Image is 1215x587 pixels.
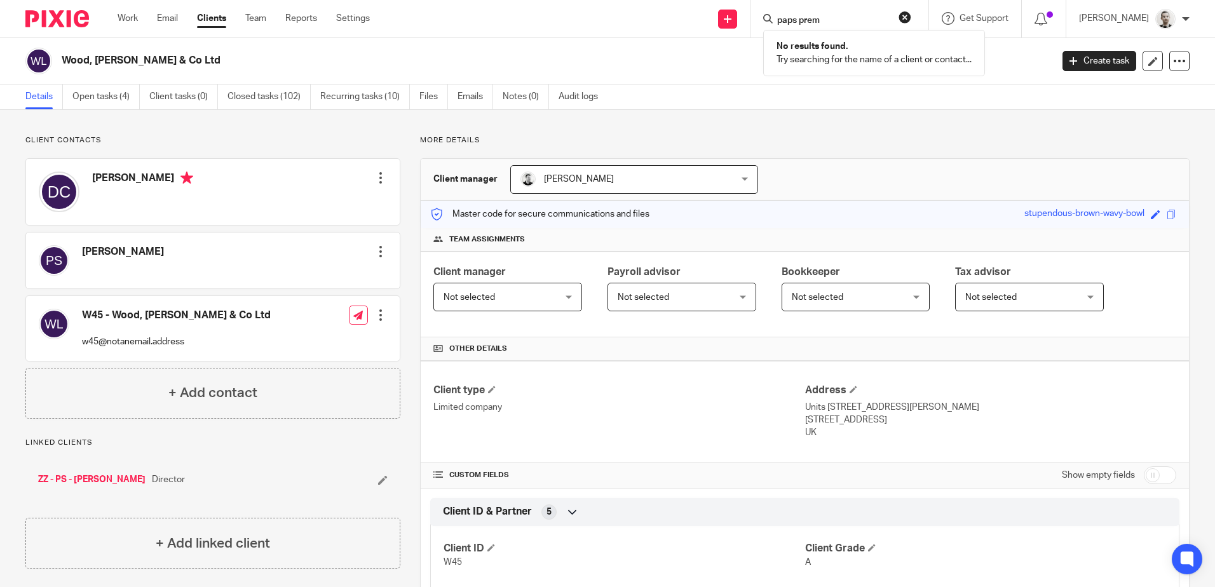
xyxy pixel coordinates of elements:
p: [STREET_ADDRESS] [805,414,1176,426]
span: 5 [546,506,552,518]
p: Master code for secure communications and files [430,208,649,220]
img: svg%3E [39,309,69,339]
h4: + Add contact [168,383,257,403]
p: More details [420,135,1190,145]
h4: [PERSON_NAME] [92,172,193,187]
img: svg%3E [39,245,69,276]
h3: Client manager [433,173,498,186]
input: Search [776,15,890,27]
p: [PERSON_NAME] [1079,12,1149,25]
span: Not selected [792,293,843,302]
img: Dave_2025.jpg [520,172,536,187]
h4: CUSTOM FIELDS [433,470,804,480]
p: UK [805,426,1176,439]
span: Director [152,473,185,486]
img: svg%3E [25,48,52,74]
img: svg%3E [39,172,79,212]
p: Units [STREET_ADDRESS][PERSON_NAME] [805,401,1176,414]
a: Details [25,84,63,109]
p: w45@notanemail.address [82,335,271,348]
h4: W45 - Wood, [PERSON_NAME] & Co Ltd [82,309,271,322]
h4: [PERSON_NAME] [82,245,164,259]
p: Limited company [433,401,804,414]
a: ZZ - PS - [PERSON_NAME] [38,473,146,486]
a: Files [419,84,448,109]
img: Pixie [25,10,89,27]
a: Team [245,12,266,25]
span: W45 [444,558,462,567]
i: Primary [180,172,193,184]
span: Not selected [444,293,495,302]
h4: Client ID [444,542,804,555]
span: Not selected [965,293,1017,302]
h4: Address [805,384,1176,397]
span: Get Support [960,14,1008,23]
a: Recurring tasks (10) [320,84,410,109]
a: Notes (0) [503,84,549,109]
a: Email [157,12,178,25]
a: Work [118,12,138,25]
a: Client tasks (0) [149,84,218,109]
a: Open tasks (4) [72,84,140,109]
span: Bookkeeper [782,267,840,277]
p: Client contacts [25,135,400,145]
span: Other details [449,344,507,354]
span: Team assignments [449,234,525,245]
button: Clear [899,11,911,24]
a: Closed tasks (102) [227,84,311,109]
a: Create task [1062,51,1136,71]
img: PS.png [1155,9,1176,29]
label: Show empty fields [1062,469,1135,482]
a: Emails [458,84,493,109]
span: Client manager [433,267,506,277]
p: Linked clients [25,438,400,448]
a: Audit logs [559,84,607,109]
span: Client ID & Partner [443,505,532,518]
h4: + Add linked client [156,534,270,553]
span: Tax advisor [955,267,1011,277]
span: Not selected [618,293,669,302]
h4: Client Grade [805,542,1166,555]
h4: Client type [433,384,804,397]
a: Settings [336,12,370,25]
span: Payroll advisor [607,267,681,277]
div: stupendous-brown-wavy-bowl [1024,207,1144,222]
a: Reports [285,12,317,25]
h2: Wood, [PERSON_NAME] & Co Ltd [62,54,847,67]
a: Clients [197,12,226,25]
span: A [805,558,811,567]
span: [PERSON_NAME] [544,175,614,184]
